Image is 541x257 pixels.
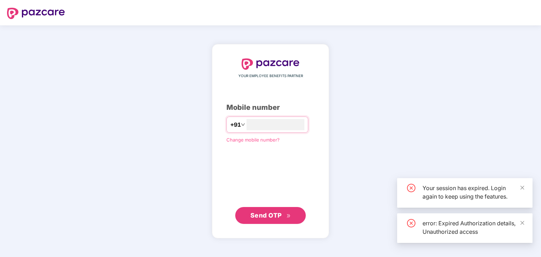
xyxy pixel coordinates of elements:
span: close-circle [407,219,415,227]
span: close [520,220,525,225]
div: error: Expired Authorization details, Unauthorized access [423,219,524,236]
button: Send OTPdouble-right [235,207,306,224]
span: close [520,185,525,190]
a: Change mobile number? [226,137,280,143]
div: Your session has expired. Login again to keep using the features. [423,184,524,201]
span: +91 [230,120,241,129]
img: logo [7,8,65,19]
img: logo [242,58,299,70]
span: close-circle [407,184,415,192]
span: down [241,123,245,127]
div: Mobile number [226,102,315,113]
span: Send OTP [250,212,282,219]
span: double-right [286,214,291,218]
span: YOUR EMPLOYEE BENEFITS PARTNER [238,73,303,79]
